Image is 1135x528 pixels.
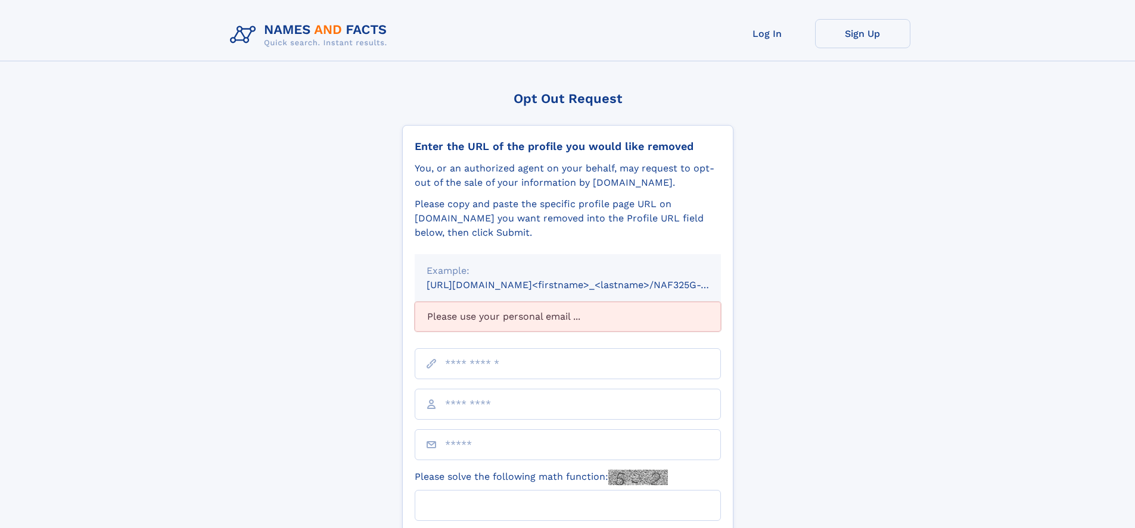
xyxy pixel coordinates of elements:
div: Example: [427,264,709,278]
div: Please copy and paste the specific profile page URL on [DOMAIN_NAME] you want removed into the Pr... [415,197,721,240]
label: Please solve the following math function: [415,470,668,485]
div: Please use your personal email ... [415,302,721,332]
div: You, or an authorized agent on your behalf, may request to opt-out of the sale of your informatio... [415,161,721,190]
small: [URL][DOMAIN_NAME]<firstname>_<lastname>/NAF325G-xxxxxxxx [427,279,744,290]
img: Logo Names and Facts [225,19,397,51]
div: Opt Out Request [402,91,733,106]
a: Sign Up [815,19,910,48]
a: Log In [720,19,815,48]
div: Enter the URL of the profile you would like removed [415,140,721,153]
